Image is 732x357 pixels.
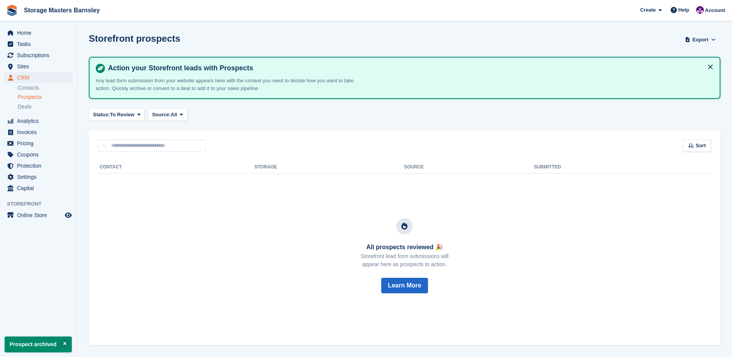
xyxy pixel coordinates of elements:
span: Storefront [7,200,77,208]
a: menu [4,138,73,149]
span: Subscriptions [17,50,63,61]
span: Account [705,7,725,14]
a: menu [4,72,73,83]
span: Tasks [17,39,63,49]
button: Export [683,33,717,46]
span: Sort [696,142,706,150]
p: Prospect archived [5,337,72,352]
a: menu [4,210,73,221]
a: menu [4,149,73,160]
a: Preview store [64,211,73,220]
a: Storage Masters Barnsley [21,4,103,17]
a: menu [4,172,73,182]
a: Deals [18,103,73,111]
span: Invoices [17,127,63,138]
h1: Storefront prospects [89,33,180,44]
img: Louise Masters [696,6,704,14]
a: menu [4,27,73,38]
span: Export [693,36,708,44]
span: Capital [17,183,63,194]
a: menu [4,116,73,126]
a: menu [4,183,73,194]
button: Status: To Review [89,108,145,121]
p: Any lead form submission from your website appears here with the context you need to decide how y... [96,77,366,92]
a: menu [4,39,73,49]
a: Prospects [18,93,73,101]
span: Source: [152,111,171,119]
a: Contacts [18,84,73,92]
a: menu [4,127,73,138]
span: Protection [17,160,63,171]
span: Deals [18,103,32,110]
th: Contact [98,161,254,173]
span: Help [678,6,689,14]
span: To Review [110,111,134,119]
th: Submitted [534,161,711,173]
h4: Action your Storefront leads with Prospects [105,64,713,73]
a: menu [4,160,73,171]
span: CRM [17,72,63,83]
span: Prospects [18,93,42,101]
img: stora-icon-8386f47178a22dfd0bd8f6a31ec36ba5ce8667c1dd55bd0f319d3a0aa187defe.svg [6,5,18,16]
th: Source [404,161,534,173]
span: Create [640,6,656,14]
span: Coupons [17,149,63,160]
th: Storage [254,161,404,173]
span: Sites [17,61,63,72]
span: Status: [93,111,110,119]
button: Source: All [148,108,188,121]
a: menu [4,50,73,61]
a: menu [4,61,73,72]
h3: All prospects reviewed 🎉 [361,244,449,251]
span: All [171,111,178,119]
p: Storefront lead form submissions will appear here as prospects to action. [361,252,449,269]
span: Home [17,27,63,38]
span: Settings [17,172,63,182]
span: Online Store [17,210,63,221]
button: Learn More [381,278,428,293]
span: Pricing [17,138,63,149]
span: Analytics [17,116,63,126]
